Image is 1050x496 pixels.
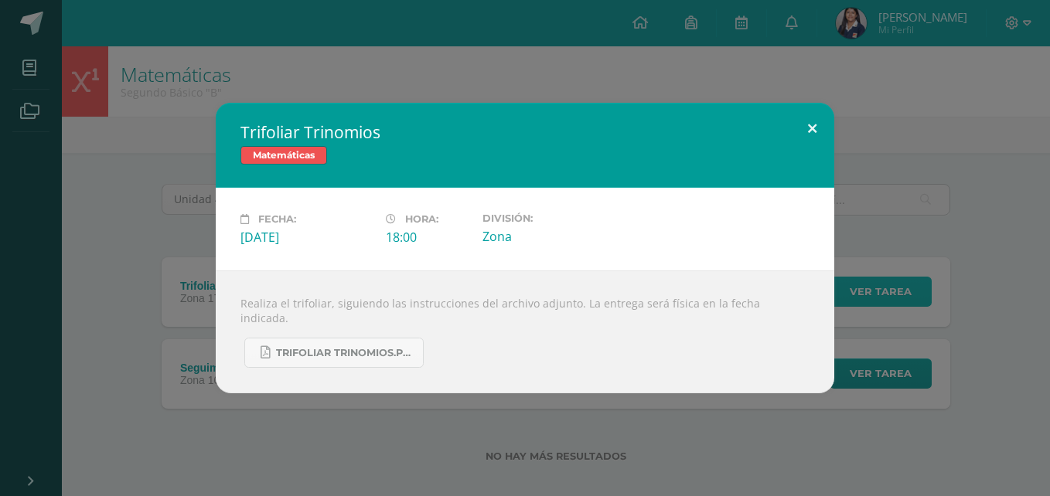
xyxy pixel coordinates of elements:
label: División: [482,212,615,224]
div: Realiza el trifoliar, siguiendo las instrucciones del archivo adjunto. La entrega será física en ... [216,270,834,393]
span: Trifoliar Trinomios.pdf [276,347,415,359]
span: Matemáticas [240,146,327,165]
div: [DATE] [240,229,373,246]
span: Fecha: [258,213,296,225]
div: Zona [482,228,615,245]
h2: Trifoliar Trinomios [240,121,810,143]
button: Close (Esc) [790,103,834,155]
a: Trifoliar Trinomios.pdf [244,338,424,368]
div: 18:00 [386,229,470,246]
span: Hora: [405,213,438,225]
